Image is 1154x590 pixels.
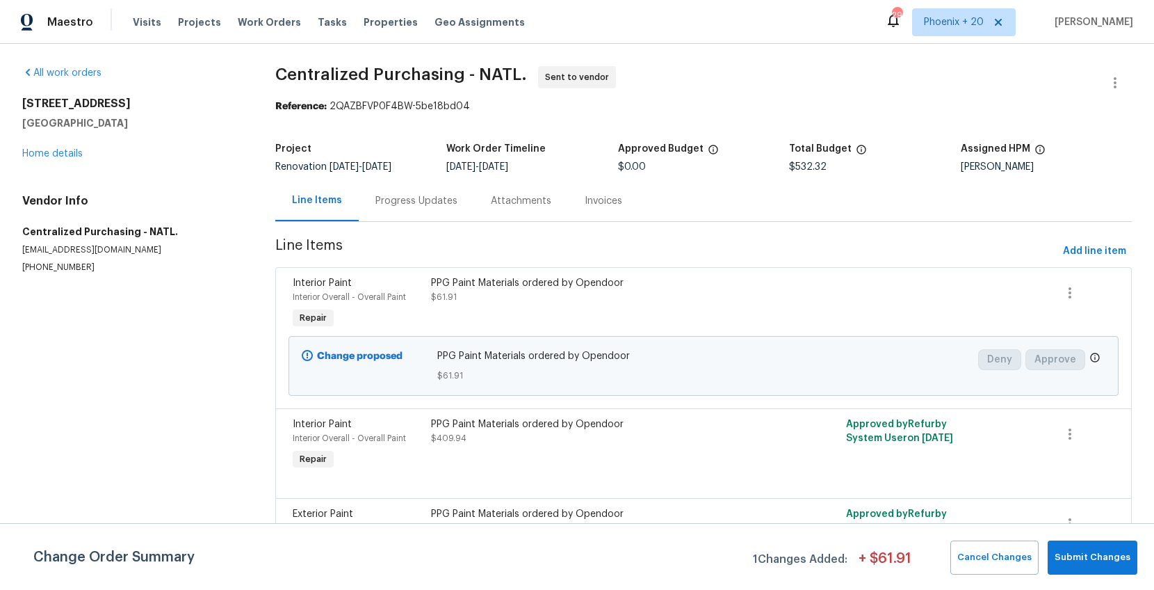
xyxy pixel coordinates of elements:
span: Work Orders [238,15,301,29]
span: [DATE] [479,162,508,172]
h5: Total Budget [789,144,852,154]
h5: Project [275,144,311,154]
div: PPG Paint Materials ordered by Opendoor [431,507,769,521]
span: Interior Overall - Overall Paint [293,434,406,442]
p: [EMAIL_ADDRESS][DOMAIN_NAME] [22,244,242,256]
span: + $ 61.91 [859,552,911,575]
span: Phoenix + 20 [924,15,984,29]
span: PPG Paint Materials ordered by Opendoor [437,349,970,363]
div: PPG Paint Materials ordered by Opendoor [431,417,769,431]
div: 2QAZBFVP0F4BW-5be18bd04 [275,99,1132,113]
div: Invoices [585,194,622,208]
a: All work orders [22,68,101,78]
button: Deny [978,349,1021,370]
span: Geo Assignments [434,15,525,29]
span: Line Items [275,239,1057,264]
div: Progress Updates [375,194,457,208]
span: The total cost of line items that have been approved by both Opendoor and the Trade Partner. This... [708,144,719,162]
h5: Centralized Purchasing - NATL. [22,225,242,239]
span: Approved by Refurby System User on [846,509,953,533]
span: Centralized Purchasing - NATL. [275,66,527,83]
h5: [GEOGRAPHIC_DATA] [22,116,242,130]
span: Tasks [318,17,347,27]
span: Add line item [1063,243,1126,260]
span: Only a market manager or an area construction manager can approve [1089,352,1100,367]
span: Interior Paint [293,420,352,429]
span: Interior Overall - Overall Paint [293,293,406,301]
span: Submit Changes [1055,550,1130,566]
span: Repair [294,452,332,466]
span: $0.00 [618,162,646,172]
span: Projects [178,15,221,29]
span: Repair [294,311,332,325]
h5: Assigned HPM [961,144,1030,154]
span: Renovation [275,162,391,172]
span: Cancel Changes [957,550,1032,566]
span: 1 Changes Added: [753,546,847,575]
p: [PHONE_NUMBER] [22,262,242,273]
span: Approved by Refurby System User on [846,420,953,443]
span: [PERSON_NAME] [1049,15,1133,29]
a: Home details [22,149,83,159]
span: Maestro [47,15,93,29]
span: Change Order Summary [33,541,195,575]
span: - [330,162,391,172]
span: Visits [133,15,161,29]
span: [DATE] [446,162,476,172]
button: Cancel Changes [950,541,1039,575]
div: PPG Paint Materials ordered by Opendoor [431,276,769,290]
span: - [446,162,508,172]
h5: Work Order Timeline [446,144,546,154]
span: Exterior Paint [293,509,353,519]
b: Reference: [275,102,327,111]
span: $532.32 [789,162,827,172]
span: The hpm assigned to this work order. [1034,144,1046,162]
span: [DATE] [330,162,359,172]
span: [DATE] [362,162,391,172]
span: $61.91 [437,369,970,383]
span: Interior Paint [293,278,352,288]
button: Approve [1025,349,1085,370]
div: 295 [892,8,902,22]
b: Change proposed [317,351,403,361]
span: $61.91 [431,293,457,301]
span: Sent to vendor [545,70,615,84]
span: [DATE] [922,433,953,443]
button: Submit Changes [1048,541,1137,575]
button: Add line item [1057,239,1132,264]
h5: Approved Budget [618,144,704,154]
h2: [STREET_ADDRESS] [22,97,242,111]
span: Properties [364,15,418,29]
div: Line Items [292,193,342,207]
span: $409.94 [431,434,466,442]
h4: Vendor Info [22,194,242,208]
div: Attachments [491,194,551,208]
div: [PERSON_NAME] [961,162,1132,172]
span: The total cost of line items that have been proposed by Opendoor. This sum includes line items th... [856,144,867,162]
